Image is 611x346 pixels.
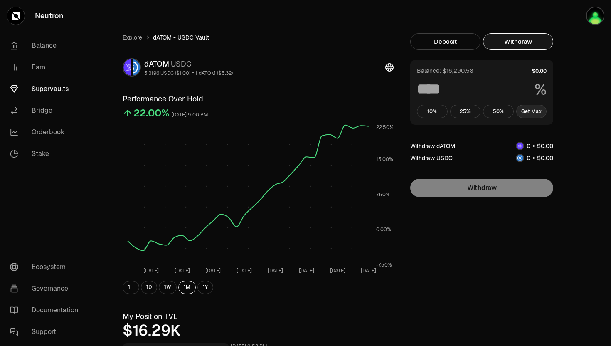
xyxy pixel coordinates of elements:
[376,191,390,198] tspan: 7.50%
[587,7,604,24] img: q2
[3,143,90,165] a: Stake
[410,154,453,162] div: Withdraw USDC
[144,58,233,70] div: dATOM
[3,78,90,100] a: Supervaults
[133,59,140,76] img: USDC Logo
[483,105,514,118] button: 50%
[141,281,157,294] button: 1D
[3,299,90,321] a: Documentation
[171,59,192,69] span: USDC
[376,156,393,163] tspan: 15.00%
[410,33,480,50] button: Deposit
[123,281,139,294] button: 1H
[171,110,208,120] div: [DATE] 9:00 PM
[299,267,314,274] tspan: [DATE]
[123,311,394,322] h3: My Position TVL
[417,67,473,75] div: Balance: $16,290.58
[3,278,90,299] a: Governance
[237,267,252,274] tspan: [DATE]
[3,121,90,143] a: Orderbook
[123,33,142,42] a: Explore
[123,322,394,339] div: $16.29K
[3,321,90,343] a: Support
[144,70,233,77] div: 5.3196 USDC ($1.00) = 1 dATOM ($5.32)
[175,267,190,274] tspan: [DATE]
[3,57,90,78] a: Earn
[268,267,283,274] tspan: [DATE]
[517,143,523,149] img: dATOM Logo
[123,59,131,76] img: dATOM Logo
[159,281,177,294] button: 1W
[3,100,90,121] a: Bridge
[197,281,213,294] button: 1Y
[516,105,547,118] button: Get Max
[123,93,394,105] h3: Performance Over Hold
[153,33,209,42] span: dATOM - USDC Vault
[376,226,391,233] tspan: 0.00%
[178,281,196,294] button: 1M
[123,33,394,42] nav: breadcrumb
[376,124,394,131] tspan: 22.50%
[3,35,90,57] a: Balance
[483,33,553,50] button: Withdraw
[361,267,376,274] tspan: [DATE]
[205,267,221,274] tspan: [DATE]
[410,142,455,150] div: Withdraw dATOM
[517,155,523,161] img: USDC Logo
[417,105,448,118] button: 10%
[450,105,481,118] button: 25%
[330,267,345,274] tspan: [DATE]
[535,82,547,98] span: %
[133,106,170,120] div: 22.00%
[3,256,90,278] a: Ecosystem
[376,262,392,268] tspan: -7.50%
[143,267,159,274] tspan: [DATE]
